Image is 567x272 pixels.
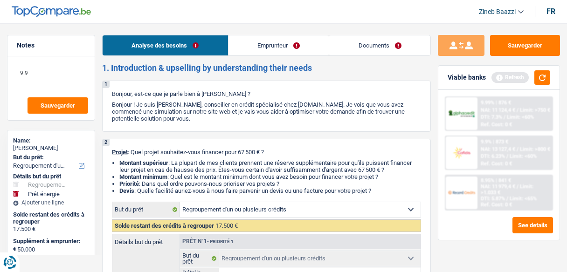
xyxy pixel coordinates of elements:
[481,153,505,159] span: DTI: 6.23%
[119,180,139,187] strong: Priorité
[119,187,421,194] li: : Quelle facilité auriez-vous à nous faire parvenir un devis ou une facture pour votre projet ?
[12,6,91,17] img: TopCompare Logo
[119,173,421,180] li: : Quel est le montant minimum dont vous avez besoin pour financer votre projet ?
[481,184,515,190] span: NAI: 11 979,4 €
[481,146,515,152] span: NAI: 13 127,4 €
[512,217,553,233] button: See details
[481,161,512,167] div: Ref. Cost: 0 €
[112,149,421,156] p: : Quel projet souhaitez-vous financer pour 67 500 € ?
[448,186,475,199] img: Record Credits
[112,202,180,217] label: But du prêt
[448,74,486,82] div: Viable banks
[506,153,508,159] span: /
[112,101,421,122] p: Bonjour ! Je suis [PERSON_NAME], conseiller en crédit spécialisé chez [DOMAIN_NAME]. Je vois que ...
[41,102,75,109] span: Sauvegarder
[215,222,238,229] span: 17.500 €
[481,139,508,145] div: 9.9% | 873 €
[13,154,87,161] label: But du prêt:
[180,238,236,245] div: Prêt n°1
[207,239,234,244] span: - Priorité 1
[481,177,511,184] div: 8.95% | 841 €
[504,114,505,120] span: /
[481,114,502,120] span: DTI: 7.3%
[448,146,475,159] img: Cofidis
[13,245,16,253] span: €
[119,159,168,166] strong: Montant supérieur
[180,251,219,266] label: But du prêt
[471,4,524,20] a: Zineb Baazzi
[112,149,128,156] span: Projet
[115,222,214,229] span: Solde restant des crédits à regrouper
[112,234,180,245] label: Détails but du prêt
[17,41,85,49] h5: Notes
[13,137,89,144] div: Name:
[112,90,421,97] p: Bonjour, est-ce que je parle bien à [PERSON_NAME] ?
[481,202,512,208] div: Ref. Cost: 0 €
[517,107,519,113] span: /
[517,146,519,152] span: /
[479,8,516,16] span: Zineb Baazzi
[520,146,550,152] span: Limit: >800 €
[490,35,560,56] button: Sauvegarder
[481,184,533,196] span: Limit: >1.033 €
[228,35,329,55] a: Emprunteur
[510,153,537,159] span: Limit: <60%
[13,238,87,245] label: Supplément à emprunter:
[481,122,512,128] div: Ref. Cost: 0 €
[103,35,228,55] a: Analyse des besoins
[28,97,88,114] button: Sauvegarder
[119,173,167,180] strong: Montant minimum
[448,109,475,118] img: AlphaCredit
[481,107,515,113] span: NAI: 11 124,4 €
[506,196,508,202] span: /
[517,184,519,190] span: /
[103,81,110,88] div: 1
[510,196,537,202] span: Limit: <65%
[491,72,529,82] div: Refresh
[119,180,421,187] li: : Dans quel ordre pouvons-nous prioriser vos projets ?
[507,114,534,120] span: Limit: <60%
[481,196,505,202] span: DTI: 5.87%
[13,199,89,206] div: Ajouter une ligne
[13,173,89,180] div: Détails but du prêt
[329,35,430,55] a: Documents
[13,225,89,233] div: 17.500 €
[103,139,110,146] div: 2
[119,187,134,194] span: Devis
[13,144,89,152] div: [PERSON_NAME]
[520,107,550,113] span: Limit: >750 €
[119,159,421,173] li: : La plupart de mes clients prennent une réserve supplémentaire pour qu'ils puissent financer leu...
[546,7,555,16] div: fr
[13,211,89,225] div: Solde restant des crédits à regrouper
[481,100,511,106] div: 9.99% | 876 €
[102,63,431,73] h2: 1. Introduction & upselling by understanding their needs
